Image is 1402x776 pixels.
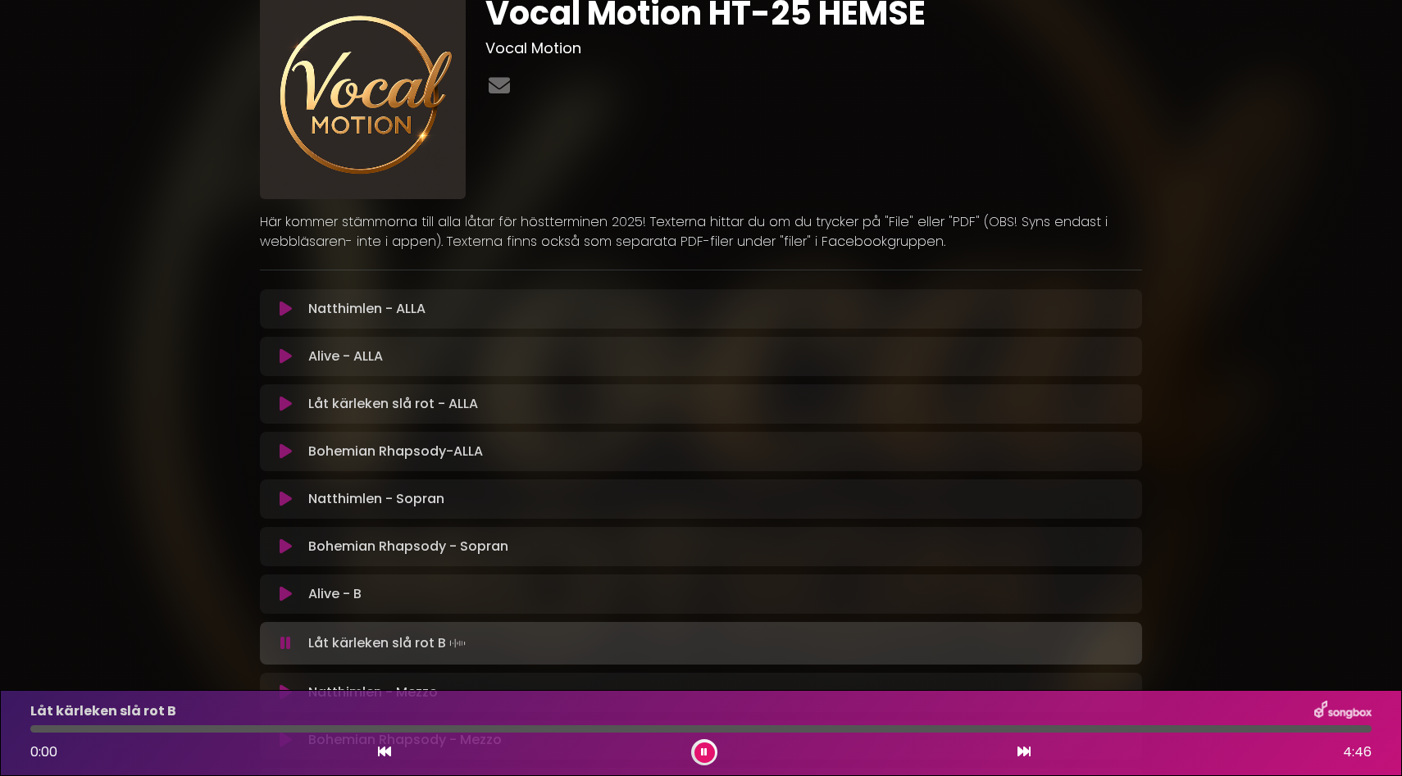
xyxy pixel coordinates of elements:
[308,584,362,604] p: Alive - B
[308,632,469,655] p: Låt kärleken slå rot B
[260,212,1142,252] p: Här kommer stämmorna till alla låtar för höstterminen 2025! Texterna hittar du om du trycker på "...
[308,347,383,366] p: Alive - ALLA
[308,489,444,509] p: Natthimlen - Sopran
[446,632,469,655] img: waveform4.gif
[308,299,426,319] p: Natthimlen - ALLA
[485,39,1142,57] h3: Vocal Motion
[308,394,478,414] p: Låt kärleken slå rot - ALLA
[308,683,438,702] p: Natthimlen - Mezzo
[30,701,176,721] p: Låt kärleken slå rot B
[308,442,483,461] p: Bohemian Rhapsody-ALLA
[1314,701,1372,722] img: songbox-logo-white.png
[308,537,508,556] p: Bohemian Rhapsody - Sopran
[30,742,57,761] span: 0:00
[1343,742,1372,762] span: 4:46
